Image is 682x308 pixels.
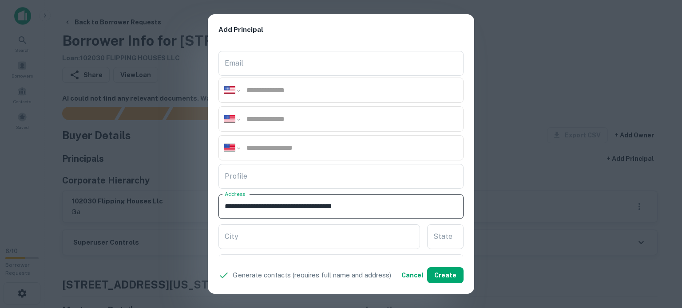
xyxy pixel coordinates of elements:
label: Address [225,190,245,198]
p: Generate contacts (requires full name and address) [233,270,391,281]
button: Cancel [398,267,427,283]
h2: Add Principal [208,14,474,46]
iframe: Chat Widget [638,237,682,280]
button: Create [427,267,464,283]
